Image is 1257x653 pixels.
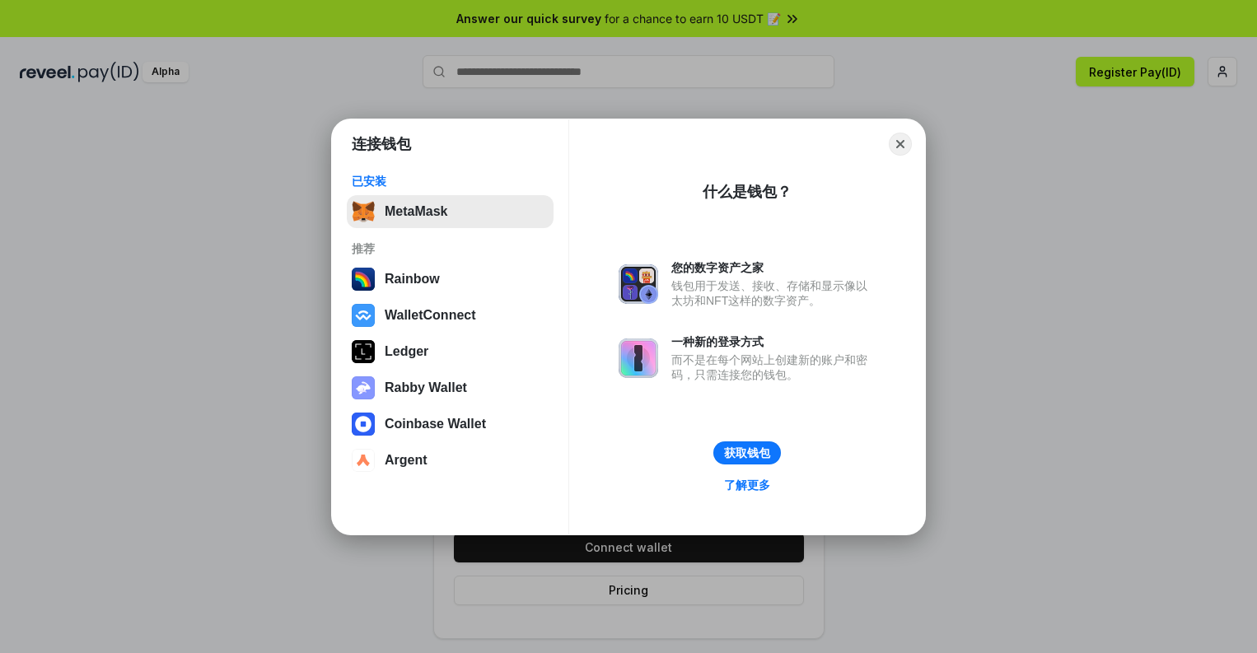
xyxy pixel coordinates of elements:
div: 您的数字资产之家 [671,260,876,275]
button: WalletConnect [347,299,554,332]
button: Close [889,133,912,156]
img: svg+xml,%3Csvg%20xmlns%3D%22http%3A%2F%2Fwww.w3.org%2F2000%2Fsvg%22%20fill%3D%22none%22%20viewBox... [619,338,658,378]
div: Rainbow [385,272,440,287]
img: svg+xml,%3Csvg%20xmlns%3D%22http%3A%2F%2Fwww.w3.org%2F2000%2Fsvg%22%20width%3D%2228%22%20height%3... [352,340,375,363]
div: Ledger [385,344,428,359]
div: 而不是在每个网站上创建新的账户和密码，只需连接您的钱包。 [671,352,876,382]
button: Ledger [347,335,554,368]
div: Argent [385,453,428,468]
img: svg+xml,%3Csvg%20xmlns%3D%22http%3A%2F%2Fwww.w3.org%2F2000%2Fsvg%22%20fill%3D%22none%22%20viewBox... [352,376,375,399]
div: 一种新的登录方式 [671,334,876,349]
div: Rabby Wallet [385,380,467,395]
button: Argent [347,444,554,477]
div: 已安装 [352,174,549,189]
img: svg+xml,%3Csvg%20width%3D%2228%22%20height%3D%2228%22%20viewBox%3D%220%200%2028%2028%22%20fill%3D... [352,304,375,327]
h1: 连接钱包 [352,134,411,154]
div: 钱包用于发送、接收、存储和显示像以太坊和NFT这样的数字资产。 [671,278,876,308]
div: Coinbase Wallet [385,417,486,431]
img: svg+xml,%3Csvg%20width%3D%22120%22%20height%3D%22120%22%20viewBox%3D%220%200%20120%20120%22%20fil... [352,268,375,291]
img: svg+xml,%3Csvg%20width%3D%2228%22%20height%3D%2228%22%20viewBox%3D%220%200%2028%2028%22%20fill%3D... [352,413,375,436]
div: MetaMask [385,204,447,219]
div: WalletConnect [385,308,476,323]
img: svg+xml,%3Csvg%20width%3D%2228%22%20height%3D%2228%22%20viewBox%3D%220%200%2028%2028%22%20fill%3D... [352,449,375,472]
div: 推荐 [352,241,549,256]
div: 获取钱包 [724,445,770,460]
img: svg+xml,%3Csvg%20fill%3D%22none%22%20height%3D%2233%22%20viewBox%3D%220%200%2035%2033%22%20width%... [352,200,375,223]
div: 什么是钱包？ [703,182,792,202]
button: MetaMask [347,195,554,228]
img: svg+xml,%3Csvg%20xmlns%3D%22http%3A%2F%2Fwww.w3.org%2F2000%2Fsvg%22%20fill%3D%22none%22%20viewBox... [619,264,658,304]
button: Coinbase Wallet [347,408,554,441]
button: Rabby Wallet [347,371,554,404]
div: 了解更多 [724,478,770,492]
button: 获取钱包 [713,441,781,464]
a: 了解更多 [714,474,780,496]
button: Rainbow [347,263,554,296]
